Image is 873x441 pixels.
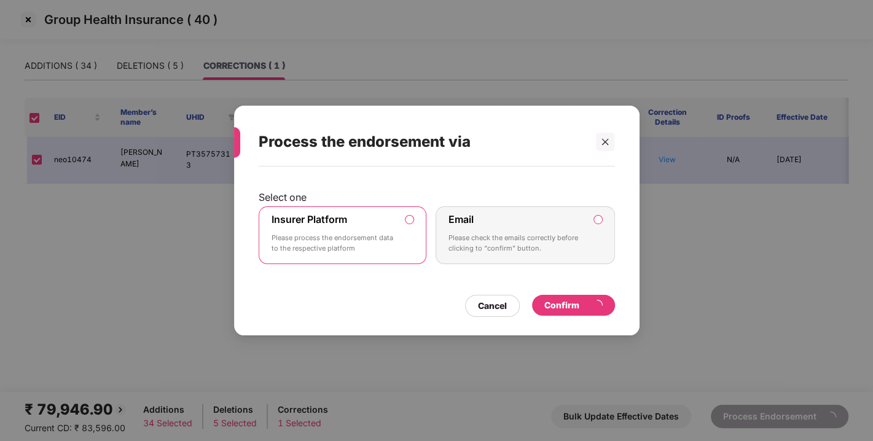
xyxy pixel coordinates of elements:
[272,233,397,254] p: Please process the endorsement data to the respective platform
[259,118,585,166] div: Process the endorsement via
[478,299,507,313] div: Cancel
[259,191,615,203] p: Select one
[272,213,347,225] label: Insurer Platform
[544,299,603,312] div: Confirm
[601,138,609,146] span: close
[405,216,413,224] input: Insurer PlatformPlease process the endorsement data to the respective platform
[594,216,602,224] input: EmailPlease check the emails correctly before clicking to “confirm” button.
[592,300,603,311] span: loading
[448,213,474,225] label: Email
[448,233,585,254] p: Please check the emails correctly before clicking to “confirm” button.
